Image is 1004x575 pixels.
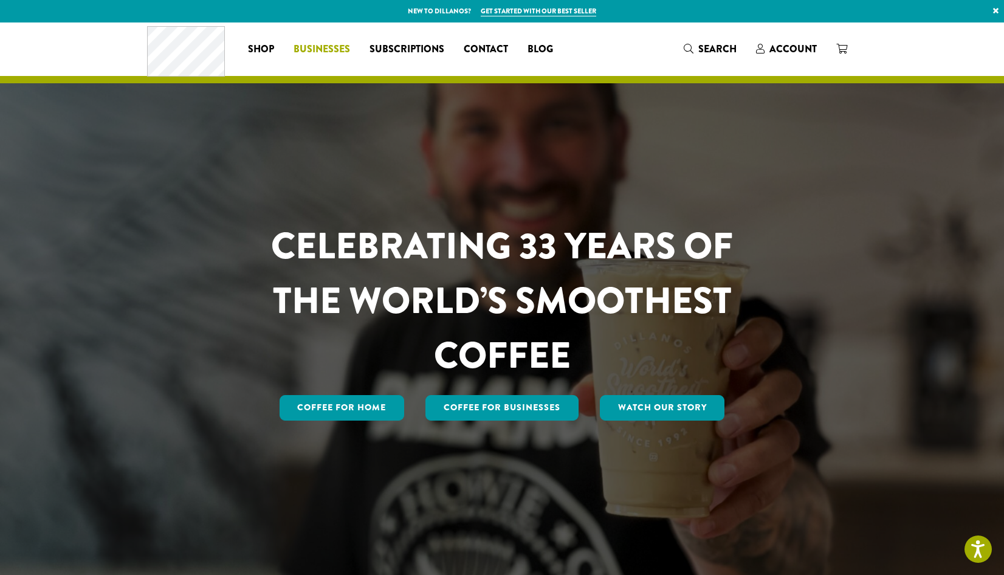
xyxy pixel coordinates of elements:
[238,40,284,59] a: Shop
[698,42,737,56] span: Search
[674,39,746,59] a: Search
[235,219,769,383] h1: CELEBRATING 33 YEARS OF THE WORLD’S SMOOTHEST COFFEE
[528,42,553,57] span: Blog
[769,42,817,56] span: Account
[425,395,579,421] a: Coffee For Businesses
[481,6,596,16] a: Get started with our best seller
[280,395,405,421] a: Coffee for Home
[464,42,508,57] span: Contact
[600,395,725,421] a: Watch Our Story
[294,42,350,57] span: Businesses
[370,42,444,57] span: Subscriptions
[248,42,274,57] span: Shop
